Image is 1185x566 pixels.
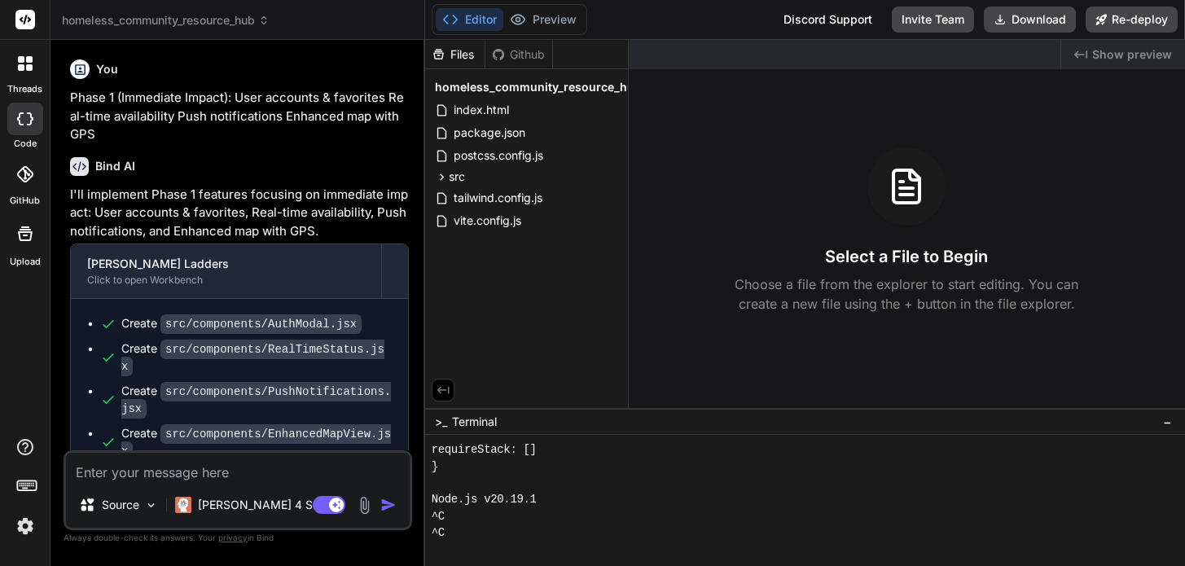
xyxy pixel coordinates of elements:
[452,123,527,143] span: package.json
[1092,46,1172,63] span: Show preview
[425,46,485,63] div: Files
[87,256,365,272] div: [PERSON_NAME] Ladders
[380,497,397,513] img: icon
[892,7,974,33] button: Invite Team
[121,315,362,332] div: Create
[14,137,37,151] label: code
[432,459,438,475] span: }
[774,7,882,33] div: Discord Support
[503,8,583,31] button: Preview
[432,524,445,541] span: ^C
[62,12,270,29] span: homeless_community_resource_hub
[1160,409,1175,435] button: −
[452,414,497,430] span: Terminal
[70,89,409,144] p: Phase 1 (Immediate Impact): User accounts & favorites Real-time availability Push notifications E...
[160,314,362,334] code: src/components/AuthModal.jsx
[87,274,365,287] div: Click to open Workbench
[1163,414,1172,430] span: −
[7,82,42,96] label: threads
[724,274,1089,314] p: Choose a file from the explorer to start editing. You can create a new file using the + button in...
[435,414,447,430] span: >_
[449,169,465,185] span: src
[121,382,391,419] code: src/components/PushNotifications.jsx
[121,340,384,376] code: src/components/RealTimeStatus.jsx
[121,383,392,417] div: Create
[96,61,118,77] h6: You
[10,255,41,269] label: Upload
[95,158,135,174] h6: Bind AI
[70,186,409,241] p: I'll implement Phase 1 features focusing on immediate impact: User accounts & favorites, Real-tim...
[64,530,412,546] p: Always double-check its answers. Your in Bind
[102,497,139,513] p: Source
[121,425,392,459] div: Create
[355,496,374,515] img: attachment
[984,7,1076,33] button: Download
[452,211,523,230] span: vite.config.js
[435,79,642,95] span: homeless_community_resource_hub
[485,46,552,63] div: Github
[452,188,544,208] span: tailwind.config.js
[71,244,381,298] button: [PERSON_NAME] LaddersClick to open Workbench
[825,245,988,268] h3: Select a File to Begin
[452,100,511,120] span: index.html
[121,340,392,375] div: Create
[432,491,537,507] span: Node.js v20.19.1
[175,497,191,513] img: Claude 4 Sonnet
[144,498,158,512] img: Pick Models
[10,194,40,208] label: GitHub
[436,8,503,31] button: Editor
[1086,7,1178,33] button: Re-deploy
[198,497,319,513] p: [PERSON_NAME] 4 S..
[432,441,537,458] span: requireStack: []
[11,512,39,540] img: settings
[218,533,248,542] span: privacy
[121,424,391,461] code: src/components/EnhancedMapView.jsx
[432,508,445,524] span: ^C
[452,146,545,165] span: postcss.config.js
